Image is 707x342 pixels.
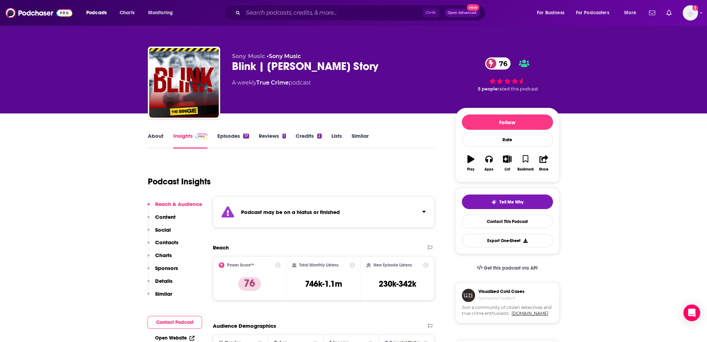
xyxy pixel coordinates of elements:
img: User Profile [683,5,698,21]
a: Contact This Podcast [462,215,553,228]
a: Sony Music [269,53,301,59]
span: Ctrl K [423,8,439,17]
img: tell me why sparkle [491,199,497,205]
button: open menu [619,7,645,18]
h2: Audience Demographics [213,323,276,329]
p: Similar [155,291,172,297]
a: Visualized Cold CasesSponsored ContentJoin a community of citizen detectives and true crime enthu... [455,282,560,340]
button: Reach & Audience [147,201,202,214]
img: Podchaser Pro [195,134,208,139]
span: Get this podcast via API [484,265,538,271]
div: List [505,167,510,172]
button: Share [535,151,553,176]
h1: Podcast Insights [148,176,211,187]
span: Sony Music [232,53,265,59]
p: Contacts [155,239,178,246]
span: Open Advanced [448,11,476,15]
span: Charts [120,8,135,18]
button: Details [147,278,172,291]
a: Credits2 [296,133,321,149]
span: For Podcasters [576,8,609,18]
button: Social [147,226,171,239]
p: Content [155,214,176,220]
a: Similar [352,133,369,149]
h2: Total Monthly Listens [299,263,338,268]
div: 17 [243,134,249,138]
button: Play [462,151,480,176]
button: open menu [81,7,116,18]
p: Reach & Audience [155,201,202,207]
button: Content [147,214,176,226]
span: 76 [492,57,511,70]
button: Contact Podcast [147,316,202,329]
a: True Crime [256,79,289,86]
button: Apps [480,151,498,176]
img: coldCase.18b32719.png [462,289,475,302]
div: Rate [462,133,553,147]
h3: 746k-1.1m [305,279,342,289]
p: Sponsors [155,265,178,271]
a: Reviews1 [259,133,286,149]
input: Search podcasts, credits, & more... [243,7,423,18]
img: Blink | Jake Haendel's Story [149,48,219,118]
h4: Sponsored Content [479,296,524,301]
span: Logged in as tmathaidavis [683,5,698,21]
svg: Add a profile image [692,5,698,11]
button: List [498,151,516,176]
span: Podcasts [86,8,107,18]
a: Open Website [155,335,194,341]
a: About [148,133,163,149]
h2: Power Score™ [227,263,254,268]
div: Search podcasts, credits, & more... [231,5,492,21]
span: Monitoring [148,8,173,18]
a: Charts [115,7,139,18]
h2: New Episode Listens [373,263,412,268]
div: Apps [484,167,493,172]
a: Show notifications dropdown [664,7,674,19]
h2: Reach [213,244,229,251]
button: open menu [571,7,619,18]
button: Charts [147,252,172,265]
img: Podchaser - Follow, Share and Rate Podcasts [6,6,72,19]
div: 1 [282,134,286,138]
button: open menu [143,7,182,18]
span: For Business [537,8,564,18]
span: • [267,53,301,59]
p: 76 [238,277,261,291]
section: Click to expand status details [213,197,435,228]
a: Lists [331,133,342,149]
div: A weekly podcast [232,79,311,87]
button: Export One-Sheet [462,234,553,247]
a: Show notifications dropdown [646,7,658,19]
button: Follow [462,114,553,130]
span: More [624,8,636,18]
a: [DOMAIN_NAME] [512,311,548,316]
div: Bookmark [517,167,533,172]
h3: 230k-342k [379,279,416,289]
span: Join a community of citizen detectives and true crime enthusiasts. [462,305,553,317]
button: Similar [147,291,172,303]
button: Contacts [147,239,178,252]
p: Social [155,226,171,233]
button: tell me why sparkleTell Me Why [462,194,553,209]
p: Details [155,278,172,284]
span: Tell Me Why [499,199,523,205]
div: 2 [317,134,321,138]
span: New [467,4,479,11]
span: rated this podcast [498,86,538,92]
div: Play [467,167,474,172]
a: Episodes17 [217,133,249,149]
a: Get this podcast via API [471,260,544,277]
h3: Visualized Cold Cases [479,289,524,294]
div: 76 5 peoplerated this podcast [455,53,560,96]
p: Charts [155,252,172,259]
button: Show profile menu [683,5,698,21]
button: Open AdvancedNew [444,9,480,17]
button: open menu [532,7,573,18]
a: 76 [485,57,511,70]
strong: Podcast may be on a hiatus or finished [241,209,340,215]
div: Open Intercom Messenger [683,304,700,321]
div: Share [539,167,548,172]
span: 5 people [478,86,498,92]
